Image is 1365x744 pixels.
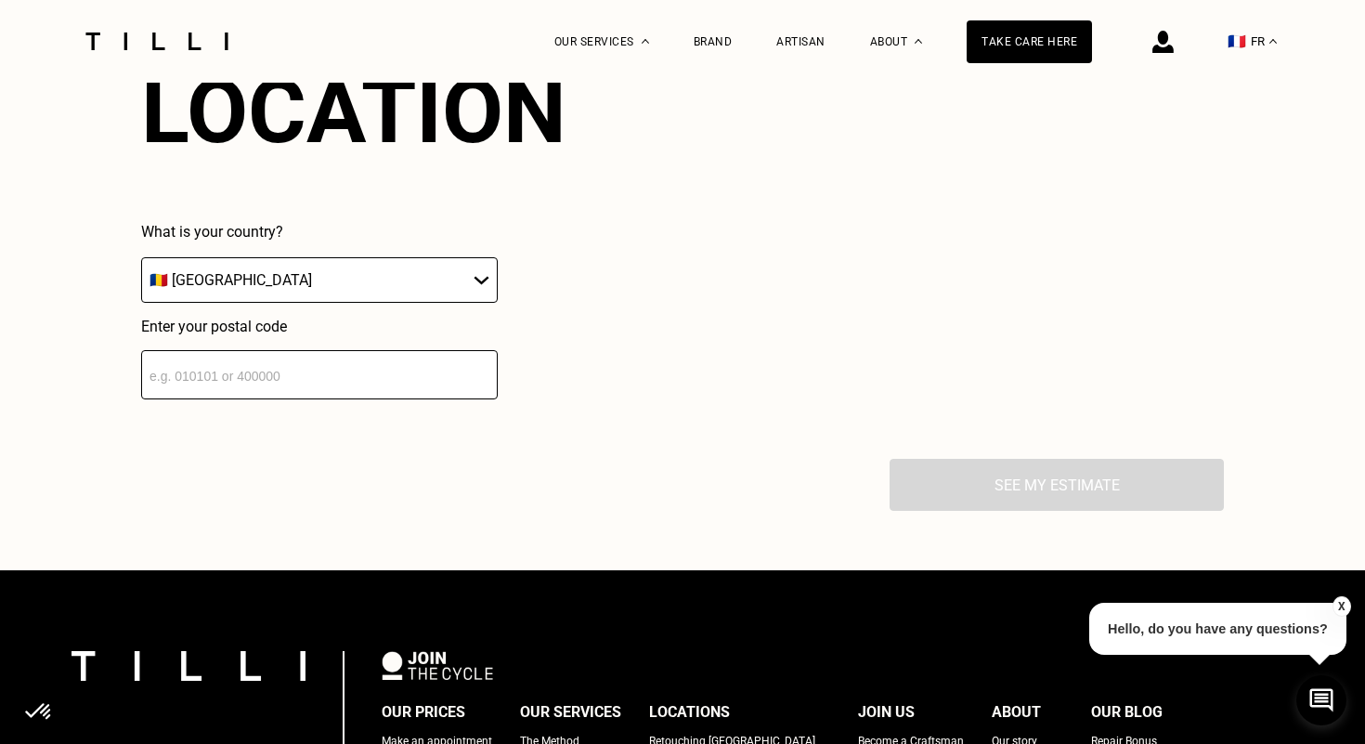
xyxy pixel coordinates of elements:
[71,651,305,680] img: Tilli logo
[79,33,235,50] img: Tilli Dressmaking Service Logo
[1108,621,1328,636] font: Hello, do you have any questions?
[141,318,287,335] font: Enter your postal code
[642,39,649,44] img: Drop-down menu
[520,703,621,721] font: Our services
[870,35,908,48] font: About
[141,59,566,163] font: Location
[694,35,733,48] a: Brand
[981,35,1077,48] font: Take care here
[1269,39,1277,44] img: drop-down menu
[858,703,915,721] font: Join us
[1152,31,1174,53] img: connection icon
[141,350,498,399] input: e.g. 010101 or 400000
[141,223,283,241] font: What is your country?
[382,703,465,721] font: Our prices
[1228,33,1246,50] font: 🇫🇷
[1332,596,1351,617] button: X
[649,703,730,721] font: Locations
[1251,34,1265,48] font: FR
[1091,703,1163,721] font: Our blog
[554,35,634,48] font: Our services
[382,651,493,679] img: Join The Cycle logo
[915,39,922,44] img: About drop-down menu
[1338,600,1345,613] font: X
[992,703,1041,721] font: About
[967,20,1092,63] a: Take care here
[776,35,825,48] a: Artisan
